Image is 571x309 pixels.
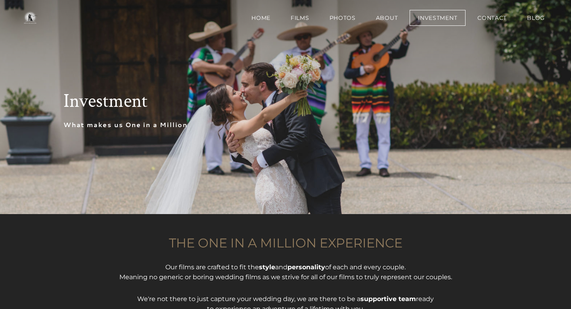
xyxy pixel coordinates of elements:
font: Investment [63,89,148,114]
strong: style [259,263,275,271]
font: Our films are crafted to fit the and of each and every couple. Meaning no generic or boring weddi... [119,263,452,281]
a: Contact [469,10,515,26]
a: About [368,10,406,26]
font: THE ONE IN A MILLION EXPERIENCE [169,235,402,251]
a: Films [282,10,318,26]
a: BLOG [519,10,553,26]
strong: supportive team [360,295,416,303]
font: What makes us One in a Million [63,120,188,129]
strong: personality [287,263,325,271]
img: One in a Million Films | Los Angeles Wedding Videographer [16,10,44,26]
a: Investment [410,10,466,26]
a: Home [243,10,279,26]
a: Photos [321,10,364,26]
